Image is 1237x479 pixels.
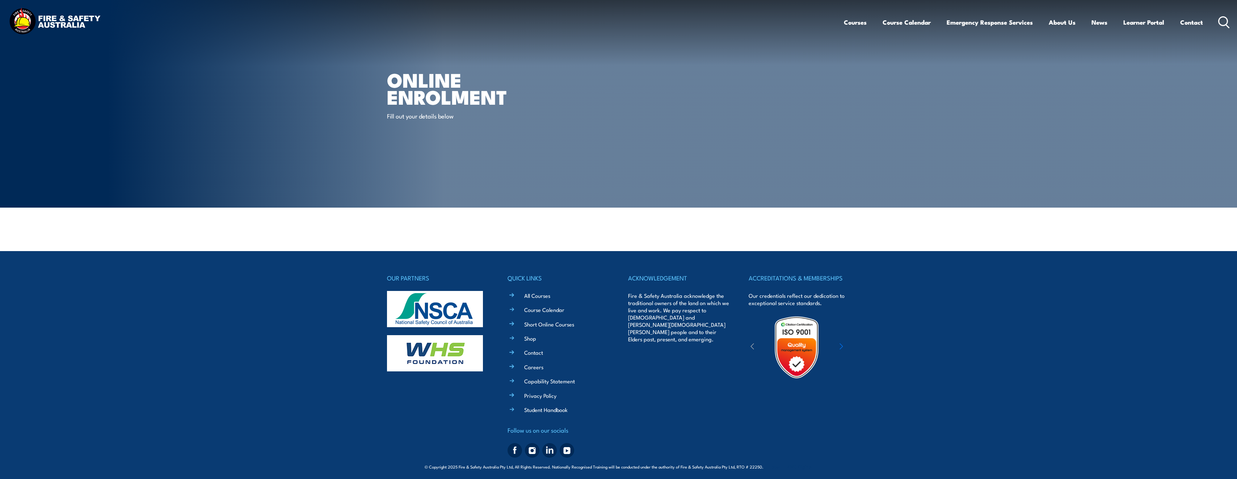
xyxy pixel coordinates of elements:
a: Course Calendar [883,13,931,32]
a: About Us [1049,13,1076,32]
a: Learner Portal [1123,13,1164,32]
img: whs-logo-footer [387,335,483,371]
p: Our credentials reflect our dedication to exceptional service standards. [749,292,850,307]
a: Emergency Response Services [947,13,1033,32]
h4: Follow us on our socials [508,425,609,435]
h4: OUR PARTNERS [387,273,488,283]
a: News [1091,13,1107,32]
a: All Courses [524,292,550,299]
a: Short Online Courses [524,320,574,328]
h4: ACKNOWLEDGEMENT [628,273,729,283]
a: KND Digital [787,463,812,470]
a: Contact [1180,13,1203,32]
a: Student Handbook [524,406,568,413]
a: Capability Statement [524,377,575,385]
h1: Online Enrolment [387,71,566,105]
a: Careers [524,363,543,371]
img: nsca-logo-footer [387,291,483,327]
a: Privacy Policy [524,392,556,399]
h4: QUICK LINKS [508,273,609,283]
img: Untitled design (19) [765,316,828,379]
span: Site: [772,464,812,470]
a: Shop [524,334,536,342]
p: Fill out your details below [387,112,519,120]
span: © Copyright 2025 Fire & Safety Australia Pty Ltd, All Rights Reserved. Nationally Recognised Trai... [425,463,812,470]
h4: ACCREDITATIONS & MEMBERSHIPS [749,273,850,283]
a: Course Calendar [524,306,564,313]
p: Fire & Safety Australia acknowledge the traditional owners of the land on which we live and work.... [628,292,729,343]
a: Courses [844,13,867,32]
img: ewpa-logo [829,335,892,360]
a: Contact [524,349,543,356]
